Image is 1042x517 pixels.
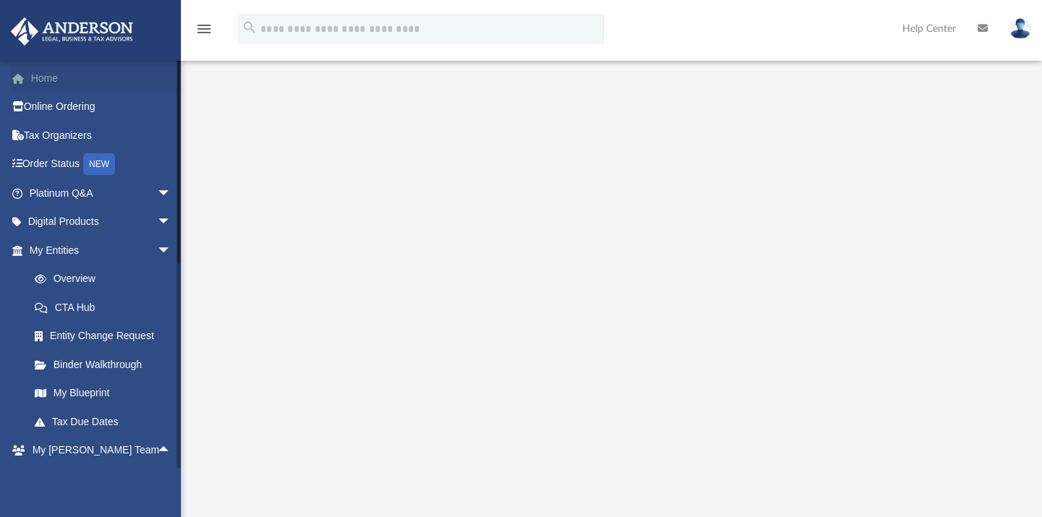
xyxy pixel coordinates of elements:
i: menu [195,20,213,38]
img: Anderson Advisors Platinum Portal [7,17,137,46]
a: menu [195,27,213,38]
a: Order StatusNEW [10,150,193,179]
div: NEW [83,153,115,175]
img: User Pic [1009,18,1031,39]
a: Digital Productsarrow_drop_down [10,208,193,236]
a: Tax Organizers [10,121,193,150]
a: Tax Due Dates [20,407,193,436]
span: arrow_drop_down [157,464,186,494]
span: arrow_drop_down [157,208,186,237]
a: CTA Hub [20,293,193,322]
span: arrow_drop_up [157,436,186,466]
span: arrow_drop_down [157,179,186,208]
a: My Entitiesarrow_drop_down [10,236,193,265]
span: arrow_drop_down [157,236,186,265]
a: My Documentsarrow_drop_down [10,464,186,493]
a: Online Ordering [10,93,193,121]
a: Home [10,64,193,93]
a: Overview [20,265,193,294]
a: My [PERSON_NAME] Teamarrow_drop_up [10,436,186,465]
a: Platinum Q&Aarrow_drop_down [10,179,193,208]
a: Entity Change Request [20,322,193,351]
a: Binder Walkthrough [20,350,193,379]
i: search [242,20,258,35]
a: My Blueprint [20,379,186,408]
